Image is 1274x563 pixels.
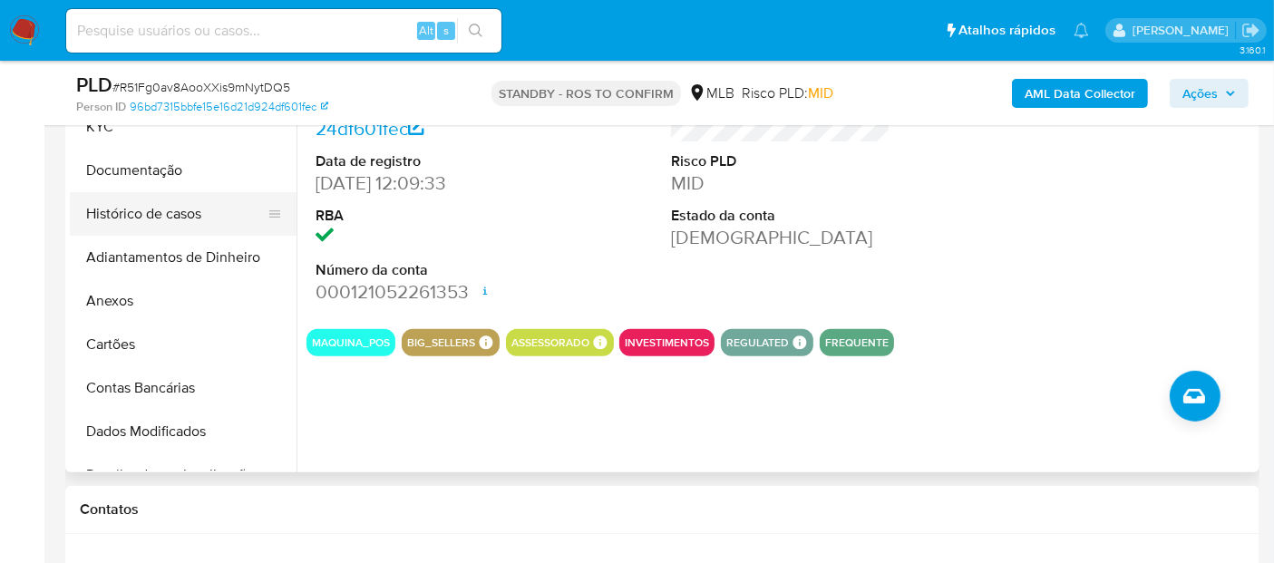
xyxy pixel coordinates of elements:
button: Anexos [70,279,297,323]
dt: RBA [316,206,535,226]
button: Ações [1170,79,1249,108]
button: Dados Modificados [70,410,297,453]
span: # R51Fg0av8AooXXis9mNytDQ5 [112,78,290,96]
span: 3.160.1 [1240,43,1265,57]
input: Pesquise usuários ou casos... [66,19,501,43]
button: KYC [70,105,297,149]
span: Atalhos rápidos [958,21,1055,40]
button: AML Data Collector [1012,79,1148,108]
span: Alt [419,22,433,39]
span: s [443,22,449,39]
button: search-icon [457,18,494,44]
b: Person ID [76,99,126,115]
b: PLD [76,70,112,99]
button: Cartões [70,323,297,366]
span: Ações [1182,79,1218,108]
span: Risco PLD: [742,83,833,103]
b: AML Data Collector [1025,79,1135,108]
p: STANDBY - ROS TO CONFIRM [491,81,681,106]
button: Histórico de casos [70,192,282,236]
a: Sair [1241,21,1260,40]
dt: Estado da conta [671,206,890,226]
dd: [DEMOGRAPHIC_DATA] [671,225,890,250]
a: 96bd7315bbfe15e16d21d924df601fec [130,99,328,115]
span: MID [808,83,833,103]
p: luciana.joia@mercadopago.com.br [1133,22,1235,39]
dt: Número da conta [316,260,535,280]
div: MLB [688,83,734,103]
dt: Risco PLD [671,151,890,171]
dd: [DATE] 12:09:33 [316,170,535,196]
button: Documentação [70,149,297,192]
dd: 000121052261353 [316,279,535,305]
dd: MID [671,170,890,196]
button: Detalhe da geolocalização [70,453,297,497]
a: Notificações [1074,23,1089,38]
button: Adiantamentos de Dinheiro [70,236,297,279]
button: Contas Bancárias [70,366,297,410]
dt: Data de registro [316,151,535,171]
h1: Contatos [80,500,1245,519]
